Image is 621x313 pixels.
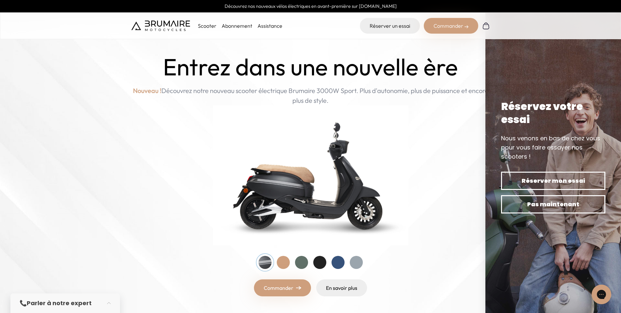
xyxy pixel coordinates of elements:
p: Scooter [198,22,216,30]
h1: Entrez dans une nouvelle ère [163,54,458,81]
img: right-arrow.png [296,286,301,290]
div: Commander [424,18,478,34]
a: Réserver un essai [360,18,420,34]
a: Commander [254,279,311,296]
a: Abonnement [222,23,252,29]
img: right-arrow-2.png [465,25,468,29]
iframe: Gorgias live chat messenger [588,282,614,306]
p: Découvrez notre nouveau scooter électrique Brumaire 3000W Sport. Plus d'autonomie, plus de puissa... [131,86,490,105]
img: Panier [482,22,490,30]
span: Nouveau ! [133,86,161,96]
a: En savoir plus [316,279,367,296]
a: Assistance [258,23,282,29]
img: Brumaire Motocycles [131,21,190,31]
